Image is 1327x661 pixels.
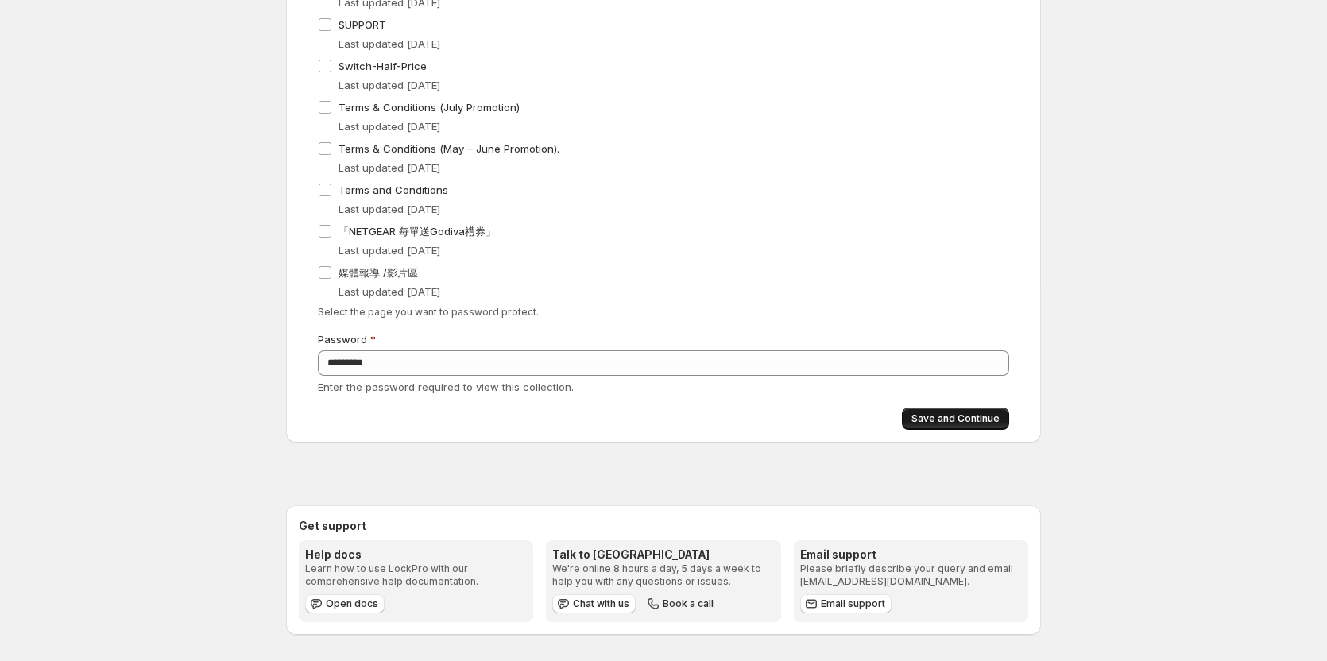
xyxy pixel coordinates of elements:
[573,597,629,610] span: Chat with us
[339,120,440,133] span: Last updated [DATE]
[800,547,1022,562] h3: Email support
[911,412,1000,425] span: Save and Continue
[339,161,440,174] span: Last updated [DATE]
[552,594,636,613] button: Chat with us
[339,244,440,257] span: Last updated [DATE]
[305,594,385,613] a: Open docs
[318,333,367,346] span: Password
[339,225,496,238] span: 「NETGEAR 每單送Godiva禮券」
[663,597,714,610] span: Book a call
[800,562,1022,588] p: Please briefly describe your query and email [EMAIL_ADDRESS][DOMAIN_NAME].
[339,60,427,72] span: Switch-Half-Price
[642,594,720,613] button: Book a call
[339,101,520,114] span: Terms & Conditions (July Promotion)
[318,381,574,393] span: Enter the password required to view this collection.
[339,18,386,31] span: SUPPORT
[299,518,1028,534] h2: Get support
[339,37,440,50] span: Last updated [DATE]
[339,142,559,155] span: Terms & Conditions (May – June Promotion).
[552,547,774,562] h3: Talk to [GEOGRAPHIC_DATA]
[821,597,885,610] span: Email support
[339,266,418,279] span: 媒體報導 /影片區
[305,562,527,588] p: Learn how to use LockPro with our comprehensive help documentation.
[326,597,378,610] span: Open docs
[339,79,440,91] span: Last updated [DATE]
[339,285,440,298] span: Last updated [DATE]
[800,594,892,613] a: Email support
[552,562,774,588] p: We're online 8 hours a day, 5 days a week to help you with any questions or issues.
[305,547,527,562] h3: Help docs
[902,408,1009,430] button: Save and Continue
[339,203,440,215] span: Last updated [DATE]
[318,306,1009,319] p: Select the page you want to password protect.
[339,184,448,196] span: Terms and Conditions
